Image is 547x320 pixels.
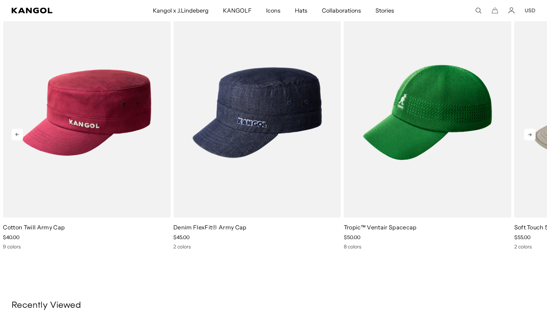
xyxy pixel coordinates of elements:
[344,224,417,231] a: Tropic™ Ventair Spacecap
[344,234,360,241] span: $50.00
[475,7,482,14] summary: Search here
[173,224,246,231] a: Denim FlexFit® Army Cap
[12,300,535,311] h3: Recently Viewed
[3,234,19,241] span: $40.00
[492,7,498,14] button: Cart
[170,8,341,250] div: 2 of 5
[508,7,515,14] a: Account
[344,243,511,250] div: 8 colors
[525,7,535,14] button: USD
[12,8,101,13] a: Kangol
[3,8,170,218] img: Cotton Twill Army Cap
[344,8,511,218] img: Tropic™ Ventair Spacecap
[341,8,511,250] div: 3 of 5
[173,243,341,250] div: 2 colors
[173,8,341,218] img: Denim FlexFit® Army Cap
[173,234,190,241] span: $45.00
[3,243,170,250] div: 9 colors
[3,224,65,231] a: Cotton Twill Army Cap
[514,234,530,241] span: $55.00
